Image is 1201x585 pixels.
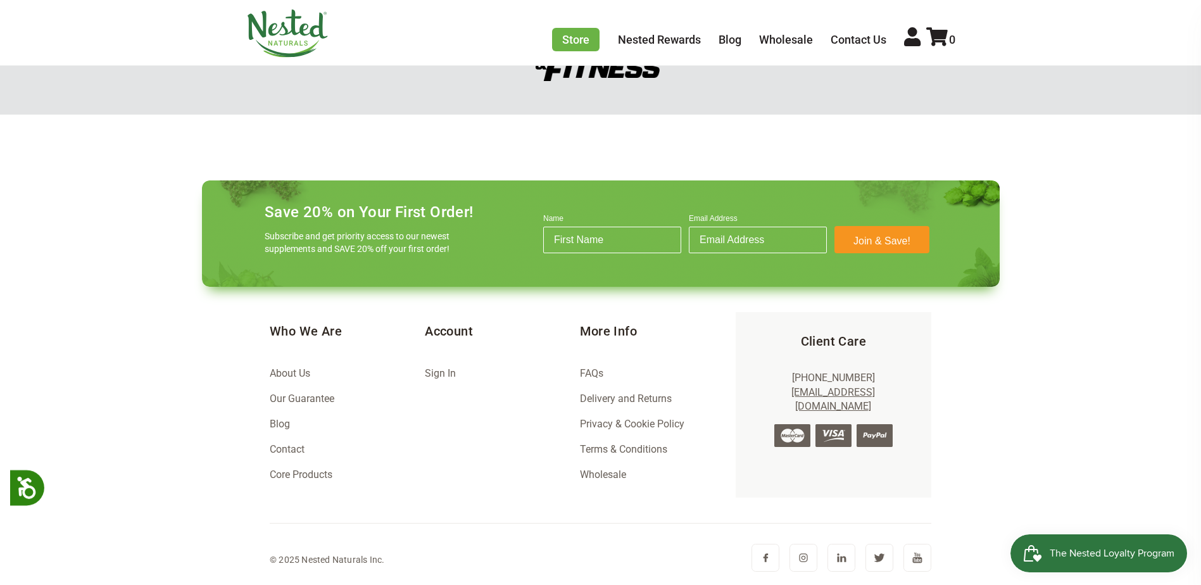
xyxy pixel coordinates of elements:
[831,33,886,46] a: Contact Us
[580,469,626,481] a: Wholesale
[774,424,893,447] img: credit-cards.png
[580,367,603,379] a: FAQs
[270,393,334,405] a: Our Guarantee
[618,33,701,46] a: Nested Rewards
[425,322,580,340] h5: Account
[1010,534,1188,572] iframe: Button to open loyalty program pop-up
[580,322,735,340] h5: More Info
[270,443,305,455] a: Contact
[926,33,955,46] a: 0
[270,322,425,340] h5: Who We Are
[270,367,310,379] a: About Us
[270,469,332,481] a: Core Products
[834,226,929,253] button: Join & Save!
[552,28,600,51] a: Store
[689,227,827,253] input: Email Address
[756,332,911,350] h5: Client Care
[580,418,684,430] a: Privacy & Cookie Policy
[580,443,667,455] a: Terms & Conditions
[543,227,681,253] input: First Name
[543,214,681,227] label: Name
[270,418,290,430] a: Blog
[719,33,741,46] a: Blog
[792,372,875,384] a: [PHONE_NUMBER]
[949,33,955,46] span: 0
[246,9,329,58] img: Nested Naturals
[759,33,813,46] a: Wholesale
[791,386,875,412] a: [EMAIL_ADDRESS][DOMAIN_NAME]
[580,393,672,405] a: Delivery and Returns
[425,367,456,379] a: Sign In
[265,230,455,255] p: Subscribe and get priority access to our newest supplements and SAVE 20% off your first order!
[689,214,827,227] label: Email Address
[270,552,384,567] div: © 2025 Nested Naturals Inc.
[265,203,474,221] h4: Save 20% on Your First Order!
